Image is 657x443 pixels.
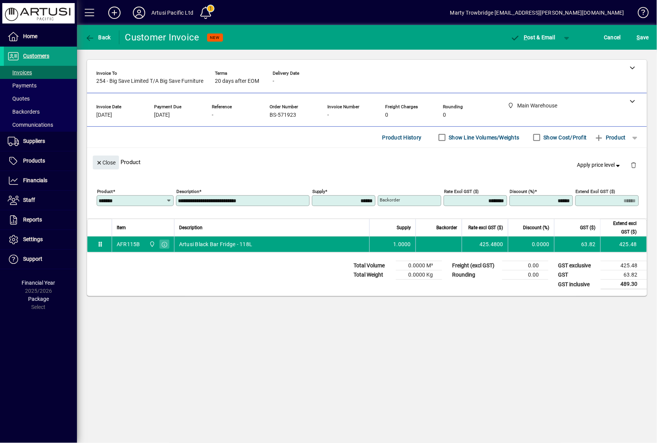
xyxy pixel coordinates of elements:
[350,261,396,270] td: Total Volume
[179,240,253,248] span: Artusi Black Bar Fridge - 118L
[273,78,274,84] span: -
[93,156,119,169] button: Close
[602,30,623,44] button: Cancel
[511,34,555,40] span: ost & Email
[4,230,77,249] a: Settings
[102,6,127,20] button: Add
[450,7,624,19] div: Marty Trowbridge [EMAIL_ADDRESS][PERSON_NAME][DOMAIN_NAME]
[601,270,647,280] td: 63.82
[577,161,622,169] span: Apply price level
[4,66,77,79] a: Invoices
[448,270,502,280] td: Rounding
[85,34,111,40] span: Back
[312,189,325,194] mat-label: Supply
[379,131,425,144] button: Product History
[8,69,32,76] span: Invoices
[147,240,156,248] span: Main Warehouse
[555,261,601,270] td: GST exclusive
[502,270,548,280] td: 0.00
[635,30,651,44] button: Save
[23,158,45,164] span: Products
[4,92,77,105] a: Quotes
[625,156,643,174] button: Delete
[4,79,77,92] a: Payments
[8,122,53,128] span: Communications
[580,223,596,232] span: GST ($)
[467,240,503,248] div: 425.4800
[468,223,503,232] span: Rate excl GST ($)
[91,159,121,166] app-page-header-button: Close
[96,112,112,118] span: [DATE]
[444,189,479,194] mat-label: Rate excl GST ($)
[154,112,170,118] span: [DATE]
[524,34,528,40] span: P
[448,261,502,270] td: Freight (excl GST)
[447,134,520,141] label: Show Line Volumes/Weights
[396,270,442,280] td: 0.0000 Kg
[4,27,77,46] a: Home
[8,96,30,102] span: Quotes
[574,158,625,172] button: Apply price level
[23,53,49,59] span: Customers
[595,131,626,144] span: Product
[4,132,77,151] a: Suppliers
[127,6,151,20] button: Profile
[601,280,647,289] td: 489.30
[443,112,446,118] span: 0
[8,82,37,89] span: Payments
[23,216,42,223] span: Reports
[350,270,396,280] td: Total Weight
[510,189,535,194] mat-label: Discount (%)
[554,237,600,252] td: 63.82
[502,261,548,270] td: 0.00
[4,191,77,210] a: Staff
[555,270,601,280] td: GST
[632,2,647,27] a: Knowledge Base
[508,237,554,252] td: 0.0000
[576,189,615,194] mat-label: Extend excl GST ($)
[382,131,422,144] span: Product History
[542,134,587,141] label: Show Cost/Profit
[215,78,259,84] span: 20 days after EOM
[23,197,35,203] span: Staff
[23,236,43,242] span: Settings
[4,118,77,131] a: Communications
[210,35,220,40] span: NEW
[212,112,213,118] span: -
[507,30,559,44] button: Post & Email
[23,177,47,183] span: Financials
[625,161,643,168] app-page-header-button: Delete
[604,31,621,44] span: Cancel
[179,223,203,232] span: Description
[637,31,649,44] span: ave
[87,148,647,176] div: Product
[523,223,550,232] span: Discount (%)
[4,250,77,269] a: Support
[394,240,411,248] span: 1.0000
[591,131,630,144] button: Product
[23,138,45,144] span: Suppliers
[270,112,296,118] span: BS-571923
[176,189,199,194] mat-label: Description
[436,223,457,232] span: Backorder
[97,189,113,194] mat-label: Product
[151,7,193,19] div: Artusi Pacific Ltd
[385,112,388,118] span: 0
[96,156,116,169] span: Close
[83,30,113,44] button: Back
[380,197,400,203] mat-label: Backorder
[8,109,40,115] span: Backorders
[555,280,601,289] td: GST inclusive
[4,151,77,171] a: Products
[117,240,140,248] div: AFR115B
[22,280,55,286] span: Financial Year
[600,237,647,252] td: 425.48
[28,296,49,302] span: Package
[23,256,42,262] span: Support
[4,210,77,230] a: Reports
[396,261,442,270] td: 0.0000 M³
[117,223,126,232] span: Item
[23,33,37,39] span: Home
[397,223,411,232] span: Supply
[96,78,203,84] span: 254 - Big Save Limited T/A Big Save Furniture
